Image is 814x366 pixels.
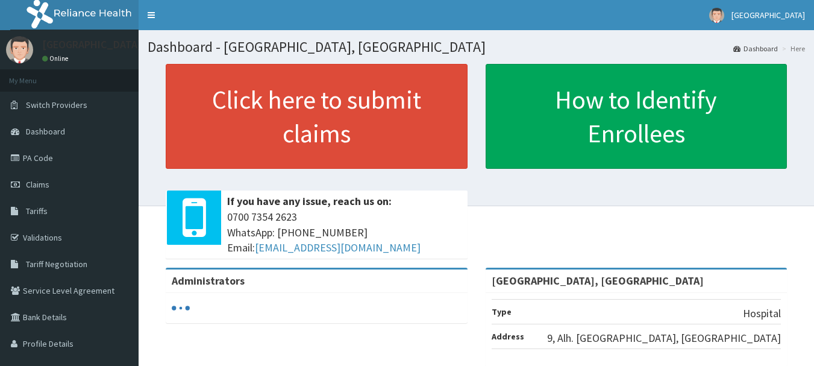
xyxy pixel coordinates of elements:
a: Online [42,54,71,63]
h1: Dashboard - [GEOGRAPHIC_DATA], [GEOGRAPHIC_DATA] [148,39,805,55]
a: Dashboard [733,43,778,54]
img: User Image [709,8,724,23]
span: Dashboard [26,126,65,137]
p: [GEOGRAPHIC_DATA] [42,39,142,50]
li: Here [779,43,805,54]
p: 9, Alh. [GEOGRAPHIC_DATA], [GEOGRAPHIC_DATA] [547,330,781,346]
img: User Image [6,36,33,63]
span: Switch Providers [26,99,87,110]
b: Type [492,306,512,317]
b: Administrators [172,274,245,288]
b: Address [492,331,524,342]
span: Tariff Negotiation [26,259,87,270]
a: How to Identify Enrollees [486,64,787,169]
span: Claims [26,179,49,190]
p: Hospital [743,306,781,321]
a: Click here to submit claims [166,64,468,169]
a: [EMAIL_ADDRESS][DOMAIN_NAME] [255,241,421,254]
strong: [GEOGRAPHIC_DATA], [GEOGRAPHIC_DATA] [492,274,704,288]
svg: audio-loading [172,299,190,317]
span: Tariffs [26,206,48,216]
span: [GEOGRAPHIC_DATA] [731,10,805,21]
span: 0700 7354 2623 WhatsApp: [PHONE_NUMBER] Email: [227,209,462,256]
b: If you have any issue, reach us on: [227,194,392,208]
